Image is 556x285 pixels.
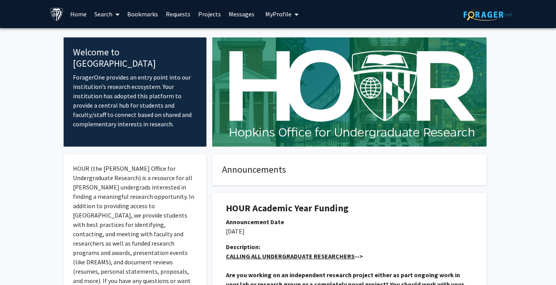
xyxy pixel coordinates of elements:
div: Announcement Date [226,217,473,227]
p: [DATE] [226,227,473,236]
img: ForagerOne Logo [464,9,512,21]
span: My Profile [265,10,291,18]
a: Home [66,0,91,28]
h4: Announcements [222,164,477,175]
u: CALLING ALL UNDERGRADUATE RESEARCHERS [226,252,355,260]
strong: --> [226,252,363,260]
a: Projects [194,0,225,28]
a: Search [91,0,123,28]
iframe: Chat [6,250,33,279]
h1: HOUR Academic Year Funding [226,203,473,214]
img: Johns Hopkins University Logo [50,7,64,21]
a: Bookmarks [123,0,162,28]
img: Cover Image [212,37,487,147]
h4: Welcome to [GEOGRAPHIC_DATA] [73,47,197,69]
a: Messages [225,0,258,28]
a: Requests [162,0,194,28]
p: ForagerOne provides an entry point into our institution’s research ecosystem. Your institution ha... [73,73,197,129]
div: Description: [226,242,473,251]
